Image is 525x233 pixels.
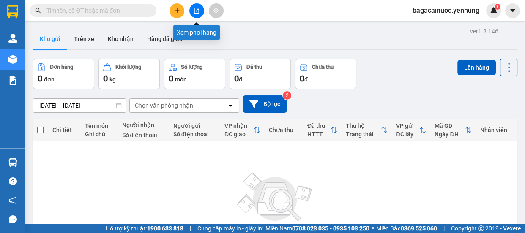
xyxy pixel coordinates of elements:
[147,225,183,232] strong: 1900 633 818
[8,76,17,85] img: solution-icon
[115,64,141,70] div: Khối lượng
[46,6,146,15] input: Tìm tên, số ĐT hoặc mã đơn
[307,122,331,129] div: Đã thu
[265,224,369,233] span: Miền Nam
[33,29,67,49] button: Kho gửi
[209,3,224,18] button: aim
[233,168,317,227] img: svg+xml;base64,PHN2ZyBjbGFzcz0ibGlzdC1wbHVnX19zdmciIHhtbG5zPSJodHRwOi8vd3d3LnczLm9yZy8yMDAwL3N2Zy...
[173,25,220,40] div: Xem phơi hàng
[33,59,94,89] button: Đơn hàng0đơn
[227,102,234,109] svg: open
[44,76,55,83] span: đơn
[372,227,374,230] span: ⚪️
[303,119,342,141] th: Toggle SortBy
[457,60,496,75] button: Lên hàng
[194,8,200,14] span: file-add
[140,29,189,49] button: Hàng đã giao
[269,127,299,133] div: Chưa thu
[122,132,165,138] div: Số điện thoại
[50,64,73,70] div: Đơn hàng
[9,196,17,204] span: notification
[470,27,498,36] div: ver 1.8.146
[9,177,17,185] span: question-circle
[346,122,381,129] div: Thu hộ
[292,225,369,232] strong: 0708 023 035 - 0935 103 250
[435,131,465,138] div: Ngày ĐH
[443,224,445,233] span: |
[246,64,262,70] div: Đã thu
[224,131,254,138] div: ĐC giao
[8,34,17,43] img: warehouse-icon
[135,101,193,110] div: Chọn văn phòng nhận
[312,64,334,70] div: Chưa thu
[197,224,263,233] span: Cung cấp máy in - giấy in:
[401,225,437,232] strong: 0369 525 060
[478,225,484,231] span: copyright
[38,73,42,84] span: 0
[35,8,41,14] span: search
[164,59,225,89] button: Số lượng0món
[85,131,114,138] div: Ghi chú
[181,64,202,70] div: Số lượng
[480,127,513,133] div: Nhân viên
[392,119,430,141] th: Toggle SortBy
[342,119,392,141] th: Toggle SortBy
[8,158,17,167] img: warehouse-icon
[173,122,216,129] div: Người gửi
[509,7,517,14] span: caret-down
[122,122,165,128] div: Người nhận
[304,76,308,83] span: đ
[220,119,265,141] th: Toggle SortBy
[346,131,381,138] div: Trạng thái
[7,5,18,18] img: logo-vxr
[496,4,499,10] span: 1
[495,4,500,10] sup: 1
[67,29,101,49] button: Trên xe
[85,122,114,129] div: Tên món
[33,99,126,112] input: Select a date range.
[230,59,291,89] button: Đã thu0đ
[109,76,116,83] span: kg
[234,73,239,84] span: 0
[98,59,160,89] button: Khối lượng0kg
[505,3,520,18] button: caret-down
[224,122,254,129] div: VP nhận
[239,76,242,83] span: đ
[173,131,216,138] div: Số điện thoại
[300,73,304,84] span: 0
[101,29,140,49] button: Kho nhận
[103,73,108,84] span: 0
[189,3,204,18] button: file-add
[295,59,356,89] button: Chưa thu0đ
[9,215,17,223] span: message
[190,224,191,233] span: |
[174,8,180,14] span: plus
[169,73,173,84] span: 0
[213,8,219,14] span: aim
[376,224,437,233] span: Miền Bắc
[396,122,419,129] div: VP gửi
[396,131,419,138] div: ĐC lấy
[283,91,291,100] sup: 2
[307,131,331,138] div: HTTT
[175,76,187,83] span: món
[170,3,184,18] button: plus
[243,95,287,113] button: Bộ lọc
[106,224,183,233] span: Hỗ trợ kỹ thuật:
[52,127,77,133] div: Chi tiết
[490,7,498,14] img: icon-new-feature
[430,119,476,141] th: Toggle SortBy
[406,5,486,16] span: bagacainuoc.yenhung
[435,122,465,129] div: Mã GD
[8,55,17,64] img: warehouse-icon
